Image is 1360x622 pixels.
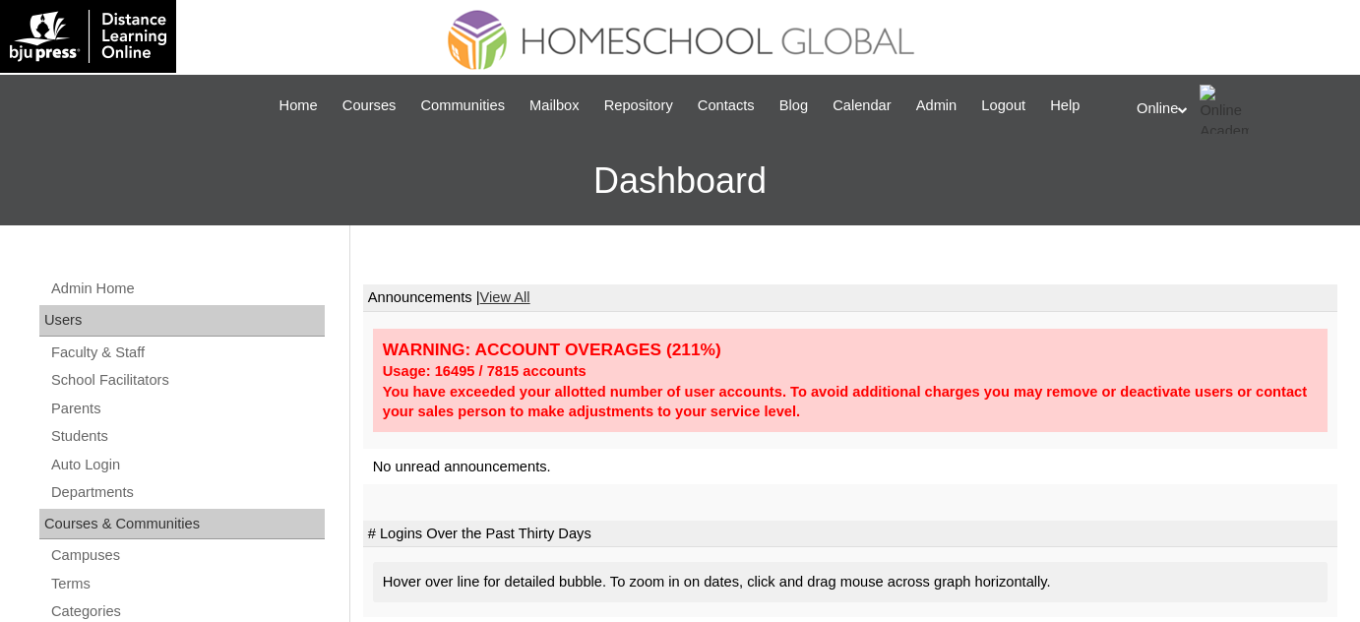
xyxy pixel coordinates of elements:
[49,480,325,505] a: Departments
[49,397,325,421] a: Parents
[49,424,325,449] a: Students
[342,94,397,117] span: Courses
[383,363,587,379] strong: Usage: 16495 / 7815 accounts
[833,94,891,117] span: Calendar
[1050,94,1080,117] span: Help
[520,94,589,117] a: Mailbox
[594,94,683,117] a: Repository
[49,572,325,596] a: Terms
[688,94,765,117] a: Contacts
[10,10,166,63] img: logo-white.png
[529,94,580,117] span: Mailbox
[270,94,328,117] a: Home
[49,543,325,568] a: Campuses
[779,94,808,117] span: Blog
[1137,85,1340,134] div: Online
[1200,85,1249,134] img: Online Academy
[363,284,1337,312] td: Announcements |
[39,509,325,540] div: Courses & Communities
[971,94,1035,117] a: Logout
[410,94,515,117] a: Communities
[363,521,1337,548] td: # Logins Over the Past Thirty Days
[383,382,1318,422] div: You have exceeded your allotted number of user accounts. To avoid additional charges you may remo...
[906,94,967,117] a: Admin
[373,562,1328,602] div: Hover over line for detailed bubble. To zoom in on dates, click and drag mouse across graph horiz...
[363,449,1337,485] td: No unread announcements.
[480,289,530,305] a: View All
[698,94,755,117] span: Contacts
[770,94,818,117] a: Blog
[279,94,318,117] span: Home
[49,453,325,477] a: Auto Login
[49,277,325,301] a: Admin Home
[49,341,325,365] a: Faculty & Staff
[981,94,1025,117] span: Logout
[39,305,325,337] div: Users
[333,94,406,117] a: Courses
[1040,94,1089,117] a: Help
[916,94,958,117] span: Admin
[420,94,505,117] span: Communities
[383,339,1318,361] div: WARNING: ACCOUNT OVERAGES (211%)
[10,137,1350,225] h3: Dashboard
[604,94,673,117] span: Repository
[49,368,325,393] a: School Facilitators
[823,94,900,117] a: Calendar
